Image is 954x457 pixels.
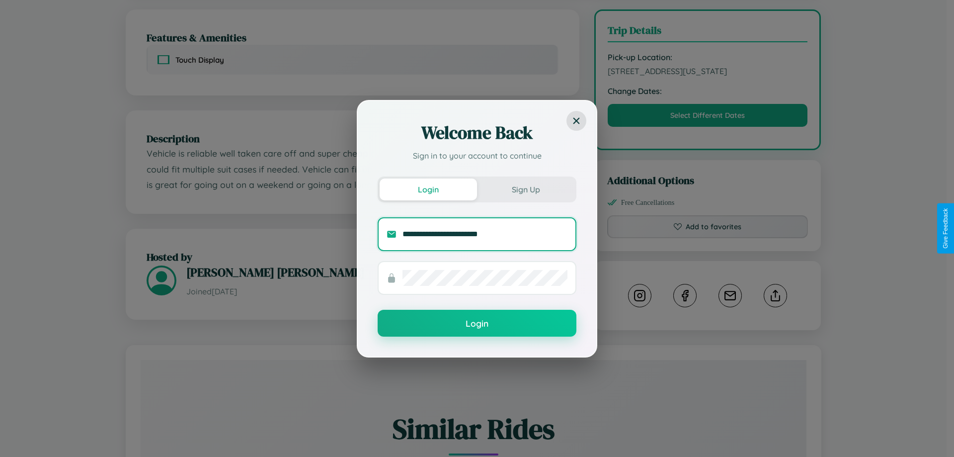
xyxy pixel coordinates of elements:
[477,179,574,200] button: Sign Up
[378,150,576,162] p: Sign in to your account to continue
[380,179,477,200] button: Login
[942,208,949,249] div: Give Feedback
[378,310,576,337] button: Login
[378,121,576,145] h2: Welcome Back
